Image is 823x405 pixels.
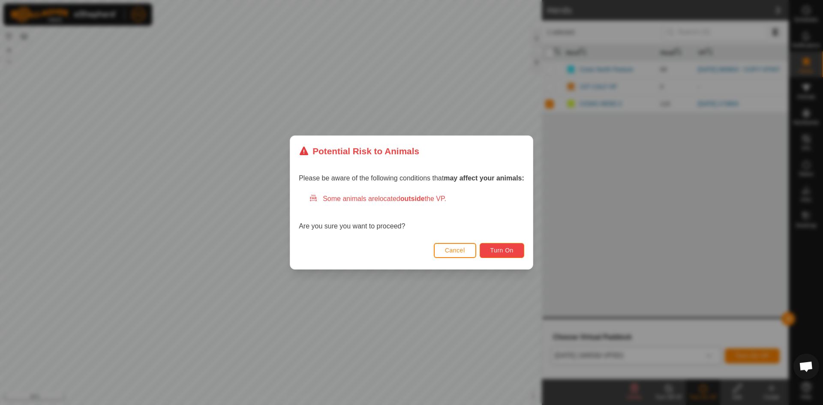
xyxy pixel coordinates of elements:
div: Potential Risk to Animals [299,144,419,158]
div: Some animals are [309,194,524,204]
span: located the VP. [378,195,446,202]
strong: outside [400,195,425,202]
div: Are you sure you want to proceed? [299,194,524,231]
button: Turn On [480,243,524,258]
span: Please be aware of the following conditions that [299,174,524,182]
button: Cancel [434,243,476,258]
a: Open chat [793,354,819,379]
strong: may affect your animals: [444,174,524,182]
span: Cancel [445,247,465,254]
span: Turn On [490,247,514,254]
